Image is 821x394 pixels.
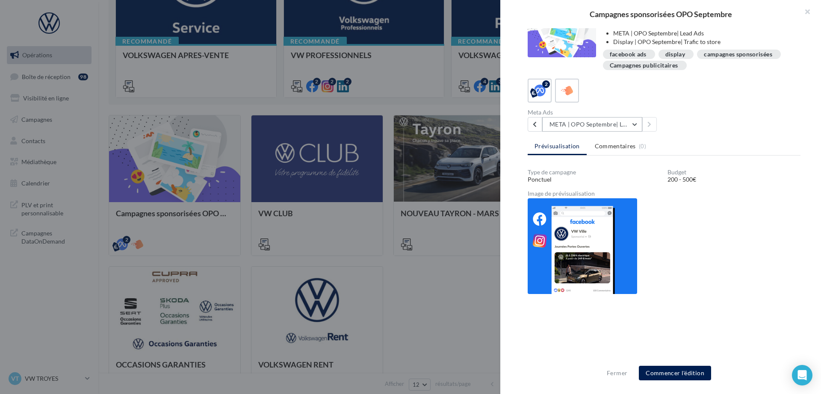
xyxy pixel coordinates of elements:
[528,169,661,175] div: Type de campagne
[792,365,812,385] div: Open Intercom Messenger
[667,169,800,175] div: Budget
[603,368,631,378] button: Fermer
[528,175,661,184] div: Ponctuel
[514,10,807,18] div: Campagnes sponsorisées OPO Septembre
[665,51,685,58] div: display
[542,80,550,88] div: 2
[610,51,647,58] div: facebook ads
[667,175,800,184] div: 200 - 500€
[595,142,636,150] span: Commentaires
[528,198,637,294] img: 2821926b96a6c347e8d9c8e490a3b8c0.png
[610,62,678,69] div: Campagnes publicitaires
[613,29,794,38] li: META | OPO Septembre| Lead Ads
[542,117,642,132] button: META | OPO Septembre| Lead Ads
[639,143,646,150] span: (0)
[528,191,800,197] div: Image de prévisualisation
[528,109,661,115] div: Meta Ads
[704,51,772,58] div: campagnes sponsorisées
[639,366,711,380] button: Commencer l'édition
[613,38,794,46] li: Display | OPO Septembre| Trafic to store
